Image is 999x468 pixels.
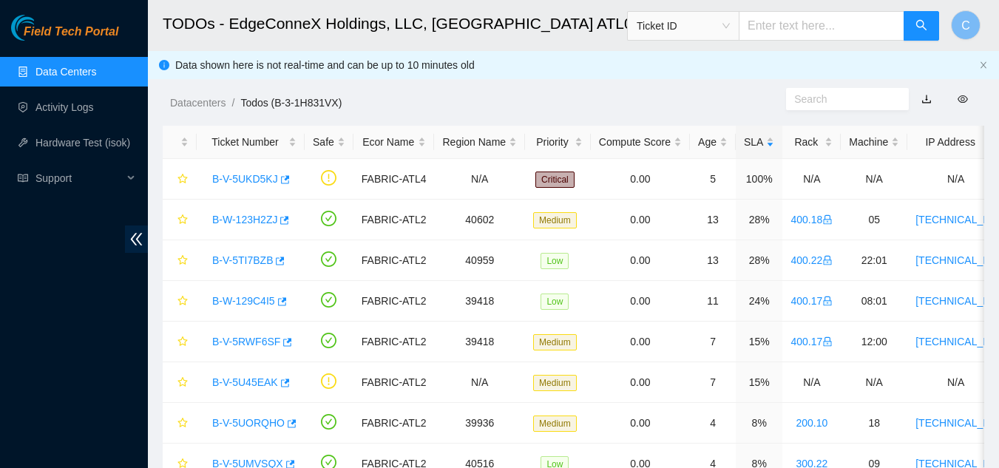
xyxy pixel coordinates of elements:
td: 05 [841,200,907,240]
img: Akamai Technologies [11,15,75,41]
a: B-W-123H2ZJ [212,214,277,225]
td: 08:01 [841,281,907,322]
span: lock [822,214,833,225]
a: Hardware Test (isok) [35,137,130,149]
a: B-V-5UORQHO [212,417,285,429]
span: star [177,296,188,308]
span: Low [541,253,569,269]
button: C [951,10,981,40]
td: FABRIC-ATL2 [353,403,435,444]
span: check-circle [321,333,336,348]
span: exclamation-circle [321,373,336,389]
td: N/A [434,159,525,200]
span: Medium [533,416,577,432]
span: Medium [533,212,577,228]
td: FABRIC-ATL4 [353,159,435,200]
a: [TECHNICAL_ID] [915,417,996,429]
td: 8% [736,403,782,444]
span: lock [822,336,833,347]
td: 7 [690,362,736,403]
td: 5 [690,159,736,200]
button: star [171,248,189,272]
span: check-circle [321,414,336,430]
td: N/A [841,362,907,403]
button: star [171,167,189,191]
span: search [915,19,927,33]
span: lock [822,296,833,306]
a: [TECHNICAL_ID] [915,214,996,225]
span: C [961,16,970,35]
a: [TECHNICAL_ID] [915,254,996,266]
span: read [18,173,28,183]
td: 0.00 [591,240,690,281]
span: star [177,255,188,267]
td: N/A [841,159,907,200]
span: check-circle [321,211,336,226]
td: 0.00 [591,322,690,362]
span: Medium [533,375,577,391]
a: [TECHNICAL_ID] [915,295,996,307]
input: Enter text here... [739,11,904,41]
a: B-W-129C4I5 [212,295,275,307]
a: B-V-5RWF6SF [212,336,280,347]
a: Datacenters [170,97,226,109]
td: 40602 [434,200,525,240]
a: Data Centers [35,66,96,78]
button: star [171,411,189,435]
button: star [171,370,189,394]
span: Low [541,294,569,310]
td: FABRIC-ATL2 [353,281,435,322]
td: N/A [434,362,525,403]
td: 18 [841,403,907,444]
td: 28% [736,240,782,281]
td: 0.00 [591,200,690,240]
td: 28% [736,200,782,240]
td: 0.00 [591,403,690,444]
a: Todos (B-3-1H831VX) [240,97,342,109]
td: 13 [690,240,736,281]
span: check-circle [321,251,336,267]
td: 100% [736,159,782,200]
td: 11 [690,281,736,322]
td: 39418 [434,281,525,322]
button: star [171,208,189,231]
span: star [177,174,188,186]
span: double-left [125,225,148,253]
span: star [177,377,188,389]
td: 15% [736,322,782,362]
td: 39936 [434,403,525,444]
td: FABRIC-ATL2 [353,322,435,362]
a: [TECHNICAL_ID] [915,336,996,347]
a: Activity Logs [35,101,94,113]
td: 24% [736,281,782,322]
td: N/A [782,159,841,200]
td: 0.00 [591,362,690,403]
td: 0.00 [591,281,690,322]
td: 12:00 [841,322,907,362]
span: Medium [533,334,577,350]
a: Akamai TechnologiesField Tech Portal [11,27,118,46]
td: N/A [782,362,841,403]
td: 0.00 [591,159,690,200]
td: 13 [690,200,736,240]
a: B-V-5UKD5KJ [212,173,278,185]
span: / [231,97,234,109]
span: Ticket ID [637,15,730,37]
td: 39418 [434,322,525,362]
span: star [177,214,188,226]
a: 200.10 [796,417,827,429]
button: close [979,61,988,70]
td: 7 [690,322,736,362]
a: 400.18lock [790,214,833,225]
a: download [921,93,932,105]
span: lock [822,255,833,265]
button: search [904,11,939,41]
td: 4 [690,403,736,444]
td: 40959 [434,240,525,281]
span: star [177,418,188,430]
a: B-V-5U45EAK [212,376,278,388]
button: download [910,87,943,111]
button: star [171,330,189,353]
span: Critical [535,172,575,188]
